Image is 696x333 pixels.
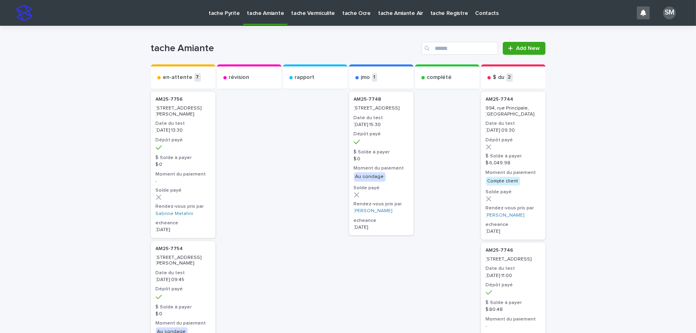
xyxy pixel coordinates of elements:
[486,282,541,288] h3: Dépôt payé
[503,42,545,55] a: Add New
[156,178,211,184] p: -
[486,205,541,211] h3: Rendez-vous pris par
[16,5,32,21] img: stacker-logo-s-only.png
[156,304,211,310] h3: $ Solde à payer
[156,255,211,267] p: [STREET_ADDRESS][PERSON_NAME]
[156,120,211,127] h3: Date du test
[354,156,409,162] p: $ 0
[486,300,541,306] h3: $ Solde à payer
[354,122,409,128] p: [DATE] 15:30
[349,92,413,235] a: AM25-7748 [STREET_ADDRESS]Date du test[DATE] 15:30Dépôt payé$ Solde à payer$ 0Moment du paiementA...
[421,42,498,55] input: Search
[156,105,211,117] p: [STREET_ADDRESS][PERSON_NAME]
[163,74,193,81] p: en-attente
[486,189,541,195] h3: Solde payé
[354,165,409,172] h3: Moment du paiement
[427,74,452,81] p: complété
[151,43,419,54] h1: tache Amiante
[486,97,541,102] p: AM25-7744
[156,227,211,233] p: [DATE]
[486,248,541,253] p: AM25-7746
[486,273,541,279] p: [DATE] 11:00
[354,172,386,181] div: Au sondage
[295,74,315,81] p: rapport
[486,137,541,143] h3: Dépôt payé
[156,246,211,252] p: AM25-7754
[354,225,409,230] p: [DATE]
[486,316,541,323] h3: Moment du paiement
[354,149,409,155] h3: $ Solde à payer
[481,92,545,240] a: AM25-7744 994, rue Principale, [GEOGRAPHIC_DATA]Date du test[DATE] 09:30Dépôt payé$ Solde à payer...
[229,74,250,81] p: révision
[156,211,194,217] a: Sabrine Metahni
[156,128,211,133] p: [DATE] 13:30
[354,208,392,214] a: [PERSON_NAME]
[361,74,370,81] p: jmo
[156,311,211,317] p: $ 0
[156,286,211,292] h3: Dépôt payé
[354,115,409,121] h3: Date du test
[354,97,409,102] p: AM25-7748
[516,46,540,51] span: Add New
[486,307,541,312] p: $ 80.48
[486,153,541,159] h3: $ Solde à payer
[156,187,211,194] h3: Solde payé
[156,320,211,327] h3: Moment du paiement
[486,221,541,228] h3: echeance
[486,177,520,186] div: Compte client
[506,73,513,82] p: 2
[156,270,211,276] h3: Date du test
[156,171,211,178] h3: Moment du paiement
[354,201,409,207] h3: Rendez-vous pris par
[486,213,525,218] a: [PERSON_NAME]
[156,97,211,102] p: AM25-7756
[156,277,211,283] p: [DATE] 09:45
[486,128,541,133] p: [DATE] 09:30
[486,265,541,272] h3: Date du test
[194,73,201,82] p: 7
[156,162,211,168] p: $ 0
[372,73,377,82] p: 1
[486,170,541,176] h3: Moment du paiement
[156,203,211,210] h3: Rendez-vous pris par
[486,256,541,262] p: [STREET_ADDRESS]
[486,160,541,166] p: $ 6,049.98
[156,155,211,161] h3: $ Solde à payer
[354,131,409,137] h3: Dépôt payé
[354,217,409,224] h3: echeance
[486,229,541,234] p: [DATE]
[354,185,409,191] h3: Solde payé
[663,6,676,19] div: SM
[156,137,211,143] h3: Dépôt payé
[486,120,541,127] h3: Date du test
[493,74,505,81] p: $ du
[486,323,541,329] p: -
[354,105,409,111] p: [STREET_ADDRESS]
[486,105,541,117] p: 994, rue Principale, [GEOGRAPHIC_DATA]
[151,92,215,238] a: AM25-7756 [STREET_ADDRESS][PERSON_NAME]Date du test[DATE] 13:30Dépôt payé$ Solde à payer$ 0Moment...
[156,220,211,226] h3: echeance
